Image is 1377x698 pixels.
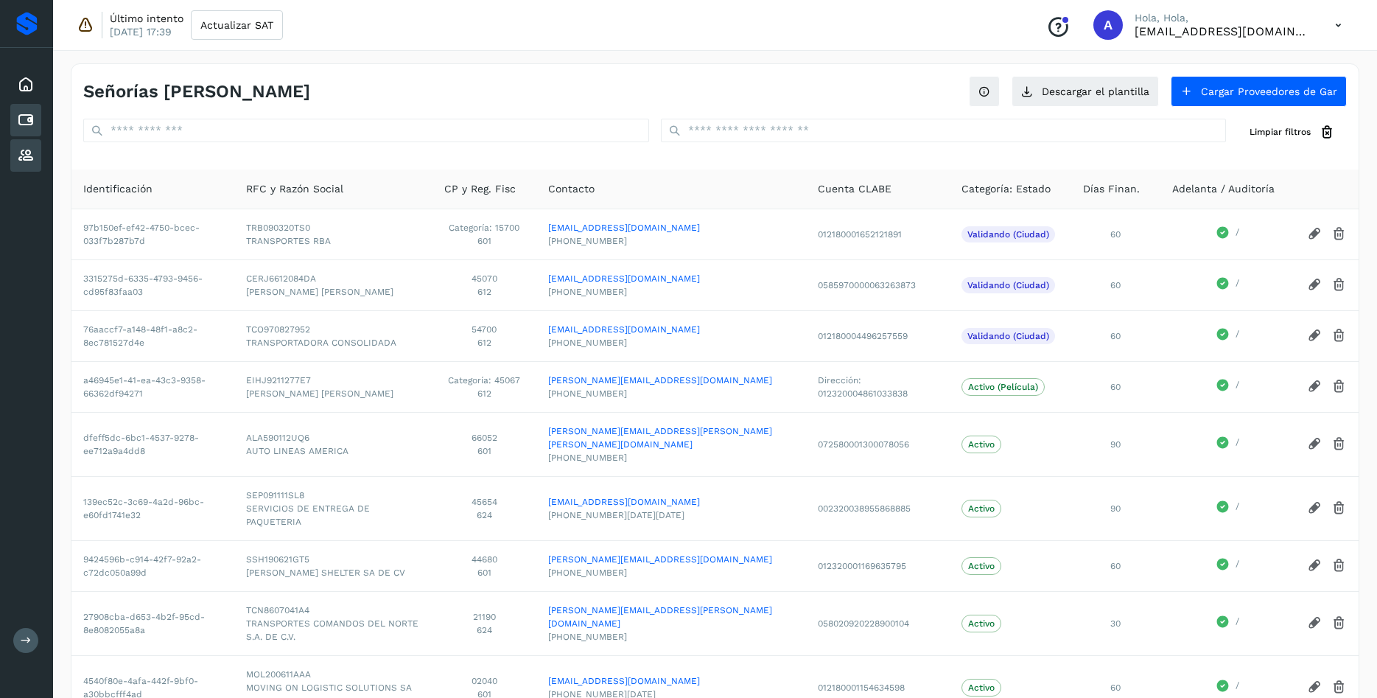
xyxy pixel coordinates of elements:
span: Cuenta CLABE [818,181,891,197]
span: Categoría: Estado [961,181,1051,197]
td: 002320038955868885 [806,476,950,540]
span: CP y Reg. Fisc [444,181,516,197]
div: Inicio [10,69,41,101]
td: 012180001652121891 [806,209,950,259]
span: 624 [444,624,525,637]
span: TRANSPORTADORA CONSOLIDADA [246,336,421,349]
a: [EMAIL_ADDRESS][DOMAIN_NAME] [548,272,794,285]
span: 60 [1110,280,1121,290]
span: 60 [1110,683,1121,693]
td: 012320001169635795 [806,540,950,591]
td: 76aaccf7-a148-48f1-a8c2-8ec781527d4e [71,310,234,361]
span: [PHONE_NUMBER] [548,285,794,299]
span: SSH190621GT5 [246,553,421,566]
span: [PHONE_NUMBER] [548,630,794,643]
span: Limpiar filtros [1250,125,1311,139]
p: Activo (película) [968,382,1038,392]
div: / [1172,436,1283,453]
p: Activo [968,439,995,450]
p: Último intento [110,12,183,25]
span: Categoría: 45067 [444,374,525,387]
p: Validando (ciudad) [967,229,1049,240]
p: Activo [968,683,995,693]
span: TRANSPORTES RBA [246,234,421,248]
td: 0585970000063263873 [806,259,950,310]
span: [PHONE_NUMBER] [548,451,794,464]
div: / [1172,378,1283,396]
span: 02040 [444,674,525,688]
span: 21190 [444,610,525,624]
span: [PERSON_NAME] SHELTER SA DE CV [246,566,421,579]
span: 60 [1110,561,1121,571]
span: SERVICIOS DE ENTREGA DE PAQUETERIA [246,502,421,528]
span: AUTO LINEAS AMERICA [246,444,421,458]
span: 45654 [444,495,525,509]
span: EIHJ9211277E7 [246,374,421,387]
span: 54700 [444,323,525,336]
span: [PERSON_NAME] [PERSON_NAME] [246,285,421,299]
span: TRB090320TS0 [246,221,421,234]
p: Hola, Hola, [1135,12,1311,24]
span: 45070 [444,272,525,285]
td: 012180004496257559 [806,310,950,361]
span: 90 [1110,503,1121,514]
td: 3315275d-6335-4793-9456-cd95f83faa03 [71,259,234,310]
td: a46945e1-41-ea-43c3-9358-66362df94271 [71,361,234,412]
span: Categoría: 15700 [444,221,525,234]
p: [DATE] 17:39 [110,25,172,38]
div: / [1172,327,1283,345]
span: 30 [1110,618,1121,629]
span: 612 [444,387,525,400]
span: Actualizar SAT [200,20,273,30]
td: 072580001300078056 [806,412,950,476]
td: Dirección: 012320004861033838 [806,361,950,412]
span: CERJ6612084DA [246,272,421,285]
a: [EMAIL_ADDRESS][DOMAIN_NAME] [548,221,794,234]
span: 601 [444,234,525,248]
span: 60 [1110,331,1121,341]
p: Administrcion@supplinkplan.com [1135,24,1311,38]
span: 60 [1110,382,1121,392]
span: ALA590112UQ6 [246,431,421,444]
span: Contacto [548,181,595,197]
div: / [1172,679,1283,697]
td: 27908cba-d653-4b2f-95cd-8e8082055a8a [71,591,234,655]
div: ¿Vender [10,139,41,172]
span: [PHONE_NUMBER] [548,566,794,579]
span: [PERSON_NAME] [PERSON_NAME] [246,387,421,400]
div: / [1172,500,1283,517]
td: 97b150ef-ef42-4750-bcec-033f7b287b7d [71,209,234,259]
p: Validando (ciudad) [967,331,1049,341]
span: [PHONE_NUMBER] [548,336,794,349]
span: 612 [444,336,525,349]
a: [PERSON_NAME][EMAIL_ADDRESS][PERSON_NAME][DOMAIN_NAME] [548,604,794,630]
td: dfeff5dc-6bc1-4537-9278-ee712a9a4dd8 [71,412,234,476]
span: MOL200611AAA [246,668,421,681]
td: 9424596b-c914-42f7-92a2-c72dc050a99d [71,540,234,591]
div: / [1172,276,1283,294]
span: 612 [444,285,525,299]
button: Actualizar SAT [191,10,283,40]
button: Limpiar filtros [1238,119,1347,146]
button: Cargar Proveedores de Gar [1171,76,1347,107]
p: Validando (ciudad) [967,280,1049,290]
span: [PHONE_NUMBER] [548,387,794,400]
div: / [1172,226,1283,243]
span: TCN8607041A4 [246,604,421,617]
button: Descargar el plantilla [1012,76,1159,107]
span: [PHONE_NUMBER][DATE][DATE] [548,509,794,522]
span: TCO970827952 [246,323,421,336]
a: [PERSON_NAME][EMAIL_ADDRESS][DOMAIN_NAME] [548,553,794,566]
h4: Señorías [PERSON_NAME] [83,81,310,102]
span: Adelanta / Auditoría [1172,181,1275,197]
a: [EMAIL_ADDRESS][DOMAIN_NAME] [548,323,794,336]
a: [PERSON_NAME][EMAIL_ADDRESS][PERSON_NAME][PERSON_NAME][DOMAIN_NAME] [548,425,794,451]
span: 44680 [444,553,525,566]
td: 058020920228900104 [806,591,950,655]
div: Cuentas por pagar [10,104,41,136]
td: 139ec52c-3c69-4a2d-96bc-e60fd1741e32 [71,476,234,540]
span: TRANSPORTES COMANDOS DEL NORTE S.A. DE C.V. [246,617,421,643]
div: / [1172,615,1283,632]
span: Días Finan. [1083,181,1140,197]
